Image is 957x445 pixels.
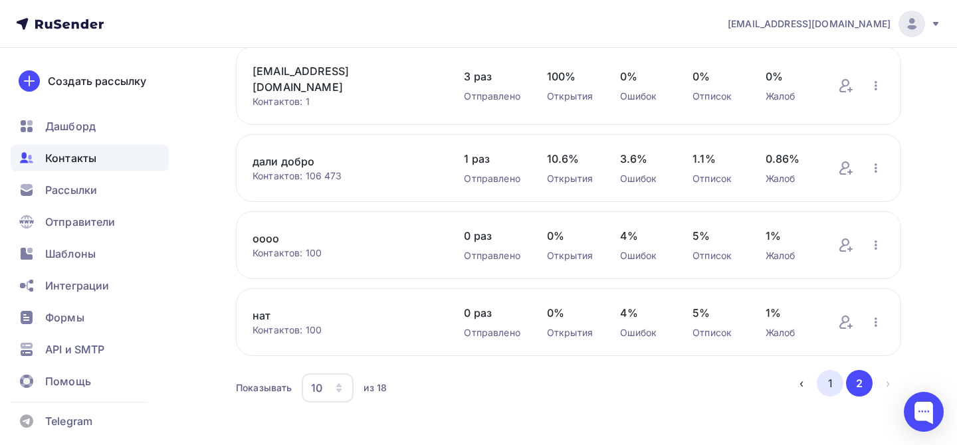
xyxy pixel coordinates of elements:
[547,68,593,84] span: 100%
[253,230,437,246] a: оооо
[253,153,437,169] a: дали добро
[45,182,97,198] span: Рассылки
[728,17,891,31] span: [EMAIL_ADDRESS][DOMAIN_NAME]
[464,249,520,262] div: Отправлено
[692,172,739,185] div: Отписок
[620,151,667,167] span: 3.6%
[45,413,92,429] span: Telegram
[766,249,812,262] div: Жалоб
[45,118,96,134] span: Дашборд
[620,326,667,339] div: Ошибок
[253,308,437,323] a: нат
[817,370,843,397] button: Go to page 1
[788,370,815,397] button: Go to previous page
[11,240,169,267] a: Шаблоны
[547,151,593,167] span: 10.6%
[464,228,520,244] span: 0 раз
[728,11,941,37] a: [EMAIL_ADDRESS][DOMAIN_NAME]
[253,323,437,337] div: Контактов: 100
[464,326,520,339] div: Отправлено
[11,113,169,139] a: Дашборд
[692,228,739,244] span: 5%
[547,249,593,262] div: Открытия
[253,169,437,183] div: Контактов: 106 473
[766,151,812,167] span: 0.86%
[692,90,739,103] div: Отписок
[364,381,387,395] div: из 18
[236,381,292,395] div: Показывать
[692,151,739,167] span: 1.1%
[45,373,91,389] span: Помощь
[766,305,812,321] span: 1%
[301,373,354,403] button: 10
[766,172,812,185] div: Жалоб
[766,68,812,84] span: 0%
[464,172,520,185] div: Отправлено
[464,90,520,103] div: Отправлено
[464,151,520,167] span: 1 раз
[766,228,812,244] span: 1%
[45,310,84,325] span: Формы
[846,370,873,397] button: Go to page 2
[464,68,520,84] span: 3 раз
[253,63,437,95] a: [EMAIL_ADDRESS][DOMAIN_NAME]
[620,172,667,185] div: Ошибок
[766,326,812,339] div: Жалоб
[547,228,593,244] span: 0%
[253,246,437,260] div: Контактов: 100
[788,370,902,397] ul: Pagination
[692,305,739,321] span: 5%
[45,150,96,166] span: Контакты
[45,214,116,230] span: Отправители
[11,145,169,171] a: Контакты
[48,73,146,89] div: Создать рассылку
[547,90,593,103] div: Открытия
[547,172,593,185] div: Открытия
[11,304,169,331] a: Формы
[620,249,667,262] div: Ошибок
[547,326,593,339] div: Открытия
[692,249,739,262] div: Отписок
[620,90,667,103] div: Ошибок
[766,90,812,103] div: Жалоб
[45,341,104,357] span: API и SMTP
[11,177,169,203] a: Рассылки
[547,305,593,321] span: 0%
[620,305,667,321] span: 4%
[692,326,739,339] div: Отписок
[253,95,437,108] div: Контактов: 1
[464,305,520,321] span: 0 раз
[620,68,667,84] span: 0%
[11,209,169,235] a: Отправители
[45,246,96,262] span: Шаблоны
[692,68,739,84] span: 0%
[620,228,667,244] span: 4%
[45,278,109,294] span: Интеграции
[311,380,322,396] div: 10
